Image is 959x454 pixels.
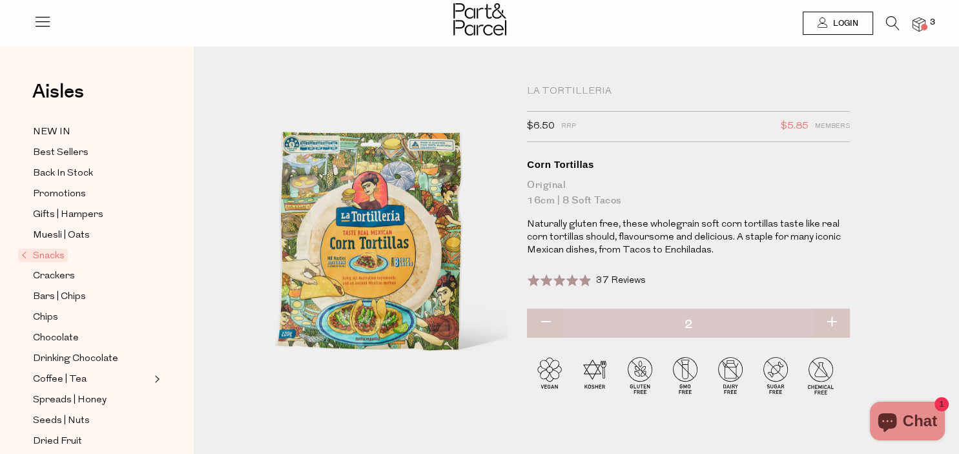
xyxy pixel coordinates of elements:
a: Promotions [33,186,150,202]
span: Back In Stock [33,166,93,181]
inbox-online-store-chat: Shopify online store chat [866,402,949,444]
span: $6.50 [527,118,555,135]
span: Coffee | Tea [33,372,87,387]
img: P_P-ICONS-Live_Bec_V11_Gluten_Free.svg [617,353,663,398]
a: Best Sellers [33,145,150,161]
a: Chocolate [33,330,150,346]
span: 3 [927,17,938,28]
span: Crackers [33,269,75,284]
img: Corn Tortillas [232,85,508,410]
img: P_P-ICONS-Live_Bec_V11_Dairy_Free.svg [708,353,753,398]
a: Back In Stock [33,165,150,181]
span: Muesli | Oats [33,228,90,243]
div: Original 16cm | 8 Soft Tacos [527,178,850,209]
p: Naturally gluten free, these wholegrain soft corn tortillas taste like real corn tortillas should... [527,218,850,257]
a: Crackers [33,268,150,284]
a: Coffee | Tea [33,371,150,387]
span: Login [830,18,858,29]
span: Snacks [18,249,68,262]
span: Aisles [32,77,84,106]
a: Bars | Chips [33,289,150,305]
a: Snacks [21,248,150,263]
div: Corn Tortillas [527,158,850,171]
a: Login [803,12,873,35]
span: Chips [33,310,58,325]
a: Spreads | Honey [33,392,150,408]
span: Members [815,118,850,135]
a: Dried Fruit [33,433,150,449]
div: La Tortilleria [527,85,850,98]
img: P_P-ICONS-Live_Bec_V11_Chemical_Free.svg [798,353,843,398]
span: Spreads | Honey [33,393,107,408]
button: Expand/Collapse Coffee | Tea [151,371,160,387]
a: Drinking Chocolate [33,351,150,367]
a: NEW IN [33,124,150,140]
span: NEW IN [33,125,70,140]
a: Seeds | Nuts [33,413,150,429]
img: P_P-ICONS-Live_Bec_V11_Kosher.svg [572,353,617,398]
span: Dried Fruit [33,434,82,449]
input: QTY Corn Tortillas [527,309,850,341]
span: Seeds | Nuts [33,413,90,429]
span: Gifts | Hampers [33,207,103,223]
span: Promotions [33,187,86,202]
a: Gifts | Hampers [33,207,150,223]
a: Aisles [32,82,84,114]
span: Drinking Chocolate [33,351,118,367]
img: P_P-ICONS-Live_Bec_V11_Sugar_Free.svg [753,353,798,398]
img: P_P-ICONS-Live_Bec_V11_Vegan.svg [527,353,572,398]
span: Chocolate [33,331,79,346]
span: RRP [561,118,576,135]
img: P_P-ICONS-Live_Bec_V11_GMO_Free.svg [663,353,708,398]
span: $5.85 [781,118,809,135]
span: Bars | Chips [33,289,86,305]
span: Best Sellers [33,145,88,161]
img: Part&Parcel [453,3,506,36]
a: Chips [33,309,150,325]
a: Muesli | Oats [33,227,150,243]
span: 37 Reviews [596,276,646,285]
a: 3 [913,17,925,31]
